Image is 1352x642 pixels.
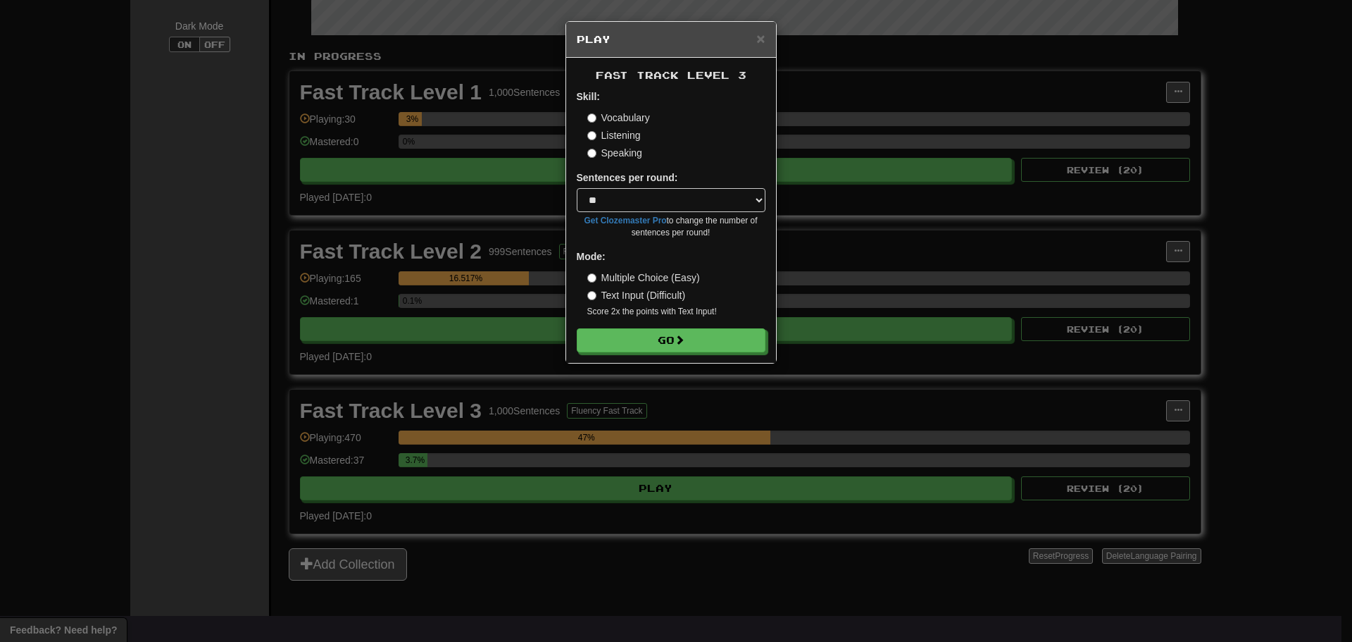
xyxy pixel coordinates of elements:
[587,149,596,158] input: Speaking
[587,271,700,285] label: Multiple Choice (Easy)
[756,30,765,47] span: ×
[577,32,765,47] h5: Play
[584,216,667,226] a: Get Clozemaster Pro
[577,251,606,262] strong: Mode:
[587,306,765,318] small: Score 2x the points with Text Input !
[596,69,746,81] span: Fast Track Level 3
[587,273,596,283] input: Multiple Choice (Easy)
[577,215,765,239] small: to change the number of sentences per round!
[587,111,650,125] label: Vocabulary
[587,113,596,123] input: Vocabulary
[587,131,596,140] input: Listening
[577,171,678,185] label: Sentences per round:
[587,146,642,160] label: Speaking
[577,328,765,352] button: Go
[587,288,686,302] label: Text Input (Difficult)
[577,91,600,102] strong: Skill:
[587,291,596,300] input: Text Input (Difficult)
[587,128,641,142] label: Listening
[756,31,765,46] button: Close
